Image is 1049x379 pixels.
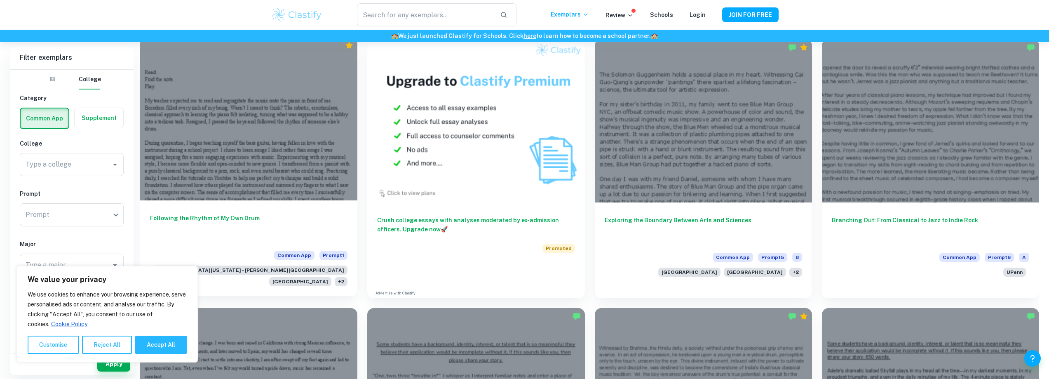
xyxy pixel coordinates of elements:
button: Customise [28,336,79,354]
button: Reject All [82,336,132,354]
img: Marked [1027,312,1035,320]
span: [GEOGRAPHIC_DATA] [658,268,720,277]
span: Common App [939,253,980,262]
div: Filter type choice [42,70,101,89]
h6: Exploring the Boundary Between Arts and Sciences [605,216,802,243]
h6: We just launched Clastify for Schools. Click to learn how to become a school partner. [2,31,1047,40]
h6: Crush college essays with analyses moderated by ex-admission officers. Upgrade now [377,216,575,234]
span: [GEOGRAPHIC_DATA] [269,277,331,286]
button: Apply [97,357,130,372]
h6: Filter exemplars [10,46,134,69]
a: Cookie Policy [51,320,88,328]
span: 🏫 [651,33,658,39]
span: Common App [274,251,314,260]
div: Premium [800,43,808,52]
h6: Major [20,240,124,249]
div: Premium [345,41,353,49]
button: Open [109,259,121,271]
img: Marked [1027,43,1035,52]
button: IB [42,70,62,89]
button: JOIN FOR FREE [722,7,779,22]
p: We value your privacy [28,275,187,285]
button: College [79,70,101,89]
a: Branching Out: From Classical to Jazz to Indie RockCommon AppPrompt6AUPenn [822,39,1039,298]
a: here [523,33,536,39]
p: Review [605,11,634,20]
img: Marked [788,312,796,320]
h6: Category [20,94,124,103]
span: Prompt 5 [758,253,787,262]
span: Common App [713,253,753,262]
div: We value your privacy [16,266,198,363]
button: Common App [21,108,68,128]
a: Exploring the Boundary Between Arts and SciencesCommon AppPrompt5B[GEOGRAPHIC_DATA][GEOGRAPHIC_DA... [595,39,812,298]
button: Supplement [75,108,123,128]
span: 🏫 [391,33,398,39]
img: Marked [573,312,581,320]
input: Search for any exemplars... [357,3,493,26]
img: Thumbnail [367,39,584,202]
span: + 2 [789,268,802,277]
a: Login [690,12,706,18]
p: Exemplars [551,10,589,19]
span: 🚀 [441,226,448,233]
span: [GEOGRAPHIC_DATA] [724,268,786,277]
a: Advertise with Clastify [375,290,415,296]
span: A [1019,253,1029,262]
img: Marked [788,43,796,52]
button: Accept All [135,336,187,354]
span: Prompt 6 [985,253,1014,262]
span: UPenn [1003,268,1026,277]
p: We use cookies to enhance your browsing experience, serve personalised ads or content, and analys... [28,290,187,329]
span: B [792,253,802,262]
div: Premium [800,312,808,320]
img: Clastify logo [271,7,323,23]
a: Schools [650,12,673,18]
span: + 2 [335,277,347,286]
h6: Prompt [20,189,124,198]
h6: Following the Rhythm of My Own Drum [150,214,347,241]
span: Promoted [542,244,575,253]
span: Prompt 1 [319,251,347,260]
button: Help and Feedback [1024,350,1041,367]
h6: College [20,139,124,148]
button: Open [109,159,121,170]
h6: Branching Out: From Classical to Jazz to Indie Rock [832,216,1029,243]
span: [GEOGRAPHIC_DATA][US_STATE] - [PERSON_NAME][GEOGRAPHIC_DATA] [152,266,347,275]
a: Following the Rhythm of My Own DrumCommon AppPrompt1[GEOGRAPHIC_DATA][US_STATE] - [PERSON_NAME][G... [140,39,357,298]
